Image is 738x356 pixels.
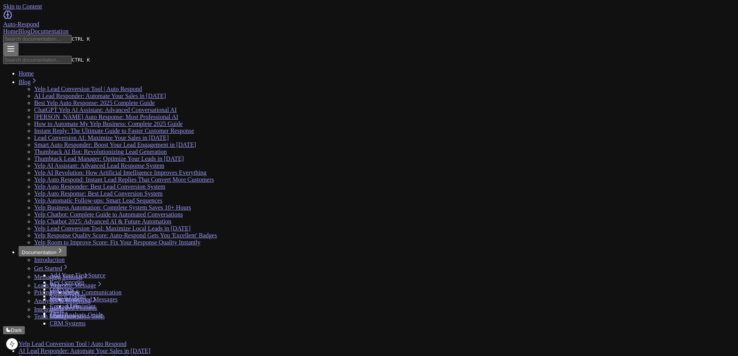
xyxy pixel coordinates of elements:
[34,211,183,218] a: Yelp Chatbot: Complete Guide to Automated Conversations
[34,107,177,113] a: ChatGPT Yelp AI Assistant: Advanced Conversational AI
[34,298,98,304] a: Analytics & Reporting
[19,70,34,77] a: Home
[34,256,65,263] a: Introduction
[50,320,86,327] a: CRM Systems
[34,93,166,99] a: AI Lead Responder: Automate Your Sales in [DATE]
[34,289,52,296] a: Pricing
[3,43,19,56] button: Menu
[72,57,90,63] kbd: CTRL K
[34,239,200,246] a: Yelp Room to Improve Score: Fix Your Response Quality Instantly
[3,28,18,34] a: Home
[3,326,25,334] button: Dark
[34,197,162,204] a: Yelp Automatic Follow-ups: Smart Lead Sequences
[34,306,71,313] a: Integrations
[34,86,142,92] a: Yelp Lead Conversion Tool | Auto Respond
[34,313,82,320] a: Team Management
[72,36,90,42] kbd: CTRL K
[34,148,167,155] a: Thumbtack AI Bot: Revolutionizing Lead Generation
[34,120,183,127] a: How to Automate My Yelp Business: Complete 2025 Guide
[34,282,69,289] a: Leads Page
[34,141,196,148] a: Smart Auto Responder: Boost Your Lead Engagement in [DATE]
[34,162,164,169] a: Yelp AI Assistant: Advanced Lead Response System
[19,347,150,354] a: AI Lead Responder: Automate Your Sales in [DATE]
[30,28,69,34] a: Documentation
[34,176,214,183] a: Yelp Auto Respond: Instant Lead Replies That Convert More Customers
[3,3,42,10] a: Skip to Content
[34,183,165,190] a: Yelp Auto Responder: Best Lead Conversion System
[34,100,155,106] a: Best Yelp Auto Response: 2025 Complete Guide
[34,273,89,280] a: Messaging Settings
[50,304,97,311] a: Advanced Features
[34,225,191,232] a: Yelp Lead Conversion Tool: Maximize Local Leads in [DATE]
[50,289,122,296] a: Messages & Communication
[34,155,184,162] a: Thumbtack Lead Manager: Optimize Your Leads in [DATE]
[19,246,67,256] button: Documentation
[34,127,194,134] a: Instant Reply: The Ultimate Guide to Faster Customer Response
[3,21,735,28] div: Auto-Respond
[3,35,72,43] input: Search documentation…
[19,341,126,347] a: Yelp Lead Conversion Tool | Auto Respond
[50,311,103,318] a: Chart Analysis Guide
[34,134,169,141] a: Lead Conversion AI: Maximize Your Sales in [DATE]
[34,114,178,120] a: [PERSON_NAME] Auto Response: Most Professional AI
[34,218,171,225] a: Yelp Chatbot 2025: Advanced AI & Future Automation
[34,204,191,211] a: Yelp Business Automation: Complete System Saves 10+ Hours
[18,28,30,34] a: Blog
[34,190,163,197] a: Yelp Auto Response: Best Lead Conversion System
[19,79,38,85] a: Blog
[50,282,103,289] a: Welcome Message
[34,169,206,176] a: Yelp AI Revolution: How Artificial Intelligence Improves Everything
[34,232,217,239] a: Yelp Response Quality Score: Auto-Respond Gets You 'Excellent' Badges
[65,296,118,303] a: Predefined Messages
[3,56,72,64] input: Search documentation…
[3,10,735,28] a: Home page
[34,265,69,272] a: Get Started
